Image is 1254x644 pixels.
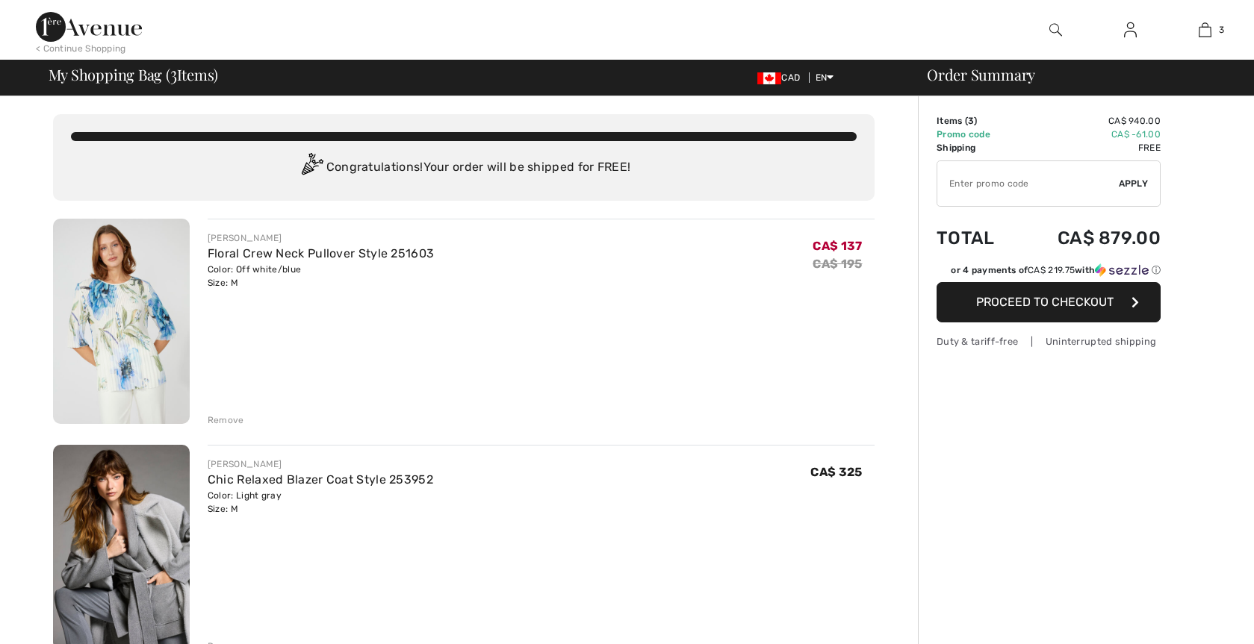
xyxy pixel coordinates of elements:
[1095,263,1149,277] img: Sezzle
[208,246,434,260] a: Floral Crew Neck Pullover Style 251603
[937,282,1161,322] button: Proceed to Checkout
[1119,177,1149,190] span: Apply
[937,213,1017,263] td: Total
[1017,213,1161,263] td: CA$ 879.00
[49,67,219,82] span: My Shopping Bag ( Items)
[208,457,433,471] div: [PERSON_NAME]
[937,263,1161,282] div: or 4 payments ofCA$ 219.75withSezzle Click to learn more about Sezzle
[976,295,1114,309] span: Proceed to Checkout
[53,219,190,424] img: Floral Crew Neck Pullover Style 251603
[937,114,1017,128] td: Items ( )
[1199,21,1211,39] img: My Bag
[813,239,862,253] span: CA$ 137
[937,128,1017,141] td: Promo code
[208,472,433,487] a: Chic Relaxed Blazer Coat Style 253952
[36,42,126,55] div: < Continue Shopping
[937,161,1119,206] input: Promo code
[1219,23,1224,37] span: 3
[1124,21,1137,39] img: My Info
[968,116,974,126] span: 3
[951,263,1161,277] div: or 4 payments of with
[757,72,781,84] img: Canadian Dollar
[810,465,862,479] span: CA$ 325
[1168,21,1241,39] a: 3
[36,12,142,42] img: 1ère Avenue
[208,263,434,290] div: Color: Off white/blue Size: M
[813,257,862,271] s: CA$ 195
[71,153,857,183] div: Congratulations! Your order will be shipped for FREE!
[909,67,1245,82] div: Order Summary
[937,334,1161,348] div: Duty & tariff-free | Uninterrupted shipping
[208,231,434,245] div: [PERSON_NAME]
[757,72,806,83] span: CAD
[1028,265,1075,275] span: CA$ 219.75
[1112,21,1149,40] a: Sign In
[816,72,834,83] span: EN
[208,489,433,516] div: Color: Light gray Size: M
[1017,128,1161,141] td: CA$ -61.00
[170,63,177,83] span: 3
[208,413,244,427] div: Remove
[937,141,1017,154] td: Shipping
[1049,21,1062,39] img: search the website
[1017,141,1161,154] td: Free
[297,153,326,183] img: Congratulation2.svg
[1017,114,1161,128] td: CA$ 940.00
